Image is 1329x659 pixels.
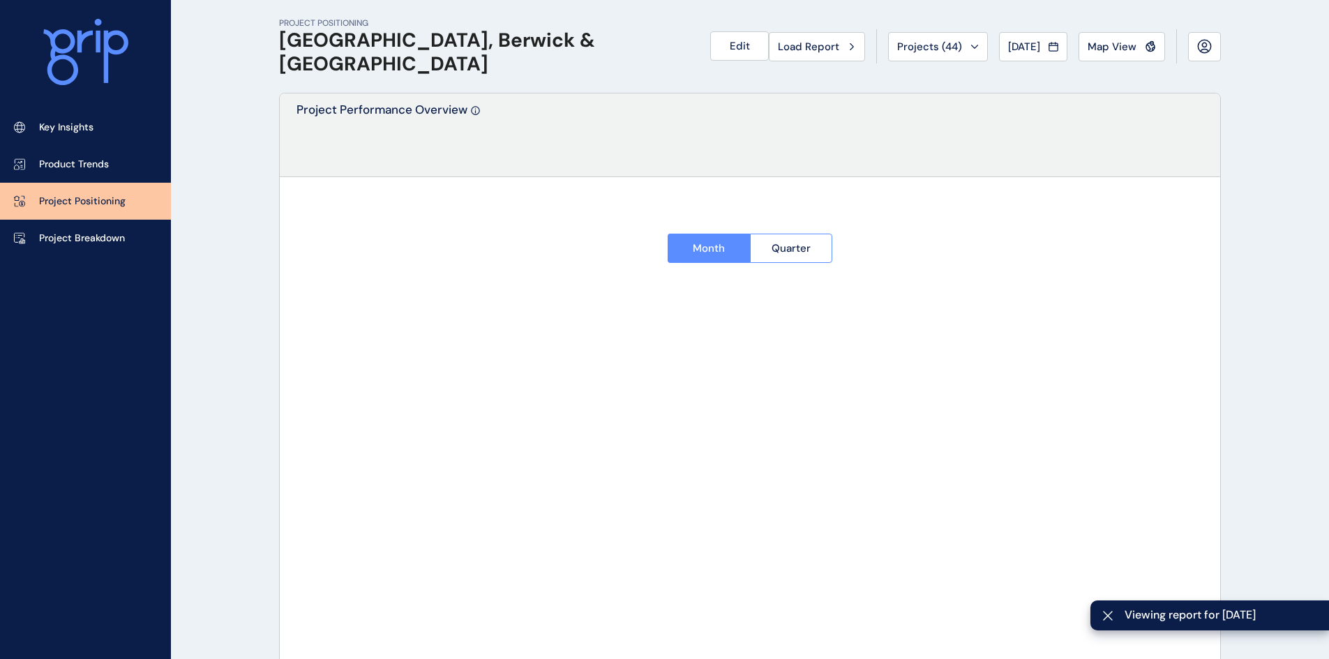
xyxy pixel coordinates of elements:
[279,17,693,29] p: PROJECT POSITIONING
[296,102,467,176] p: Project Performance Overview
[769,32,865,61] button: Load Report
[39,232,125,245] p: Project Breakdown
[39,121,93,135] p: Key Insights
[999,32,1067,61] button: [DATE]
[897,40,962,54] span: Projects ( 44 )
[730,39,750,53] span: Edit
[888,32,988,61] button: Projects (44)
[39,195,126,209] p: Project Positioning
[1008,40,1040,54] span: [DATE]
[1125,607,1318,623] span: Viewing report for [DATE]
[1079,32,1165,61] button: Map View
[778,40,839,54] span: Load Report
[1088,40,1136,54] span: Map View
[39,158,109,172] p: Product Trends
[710,31,769,61] button: Edit
[279,29,693,75] h1: [GEOGRAPHIC_DATA], Berwick & [GEOGRAPHIC_DATA]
